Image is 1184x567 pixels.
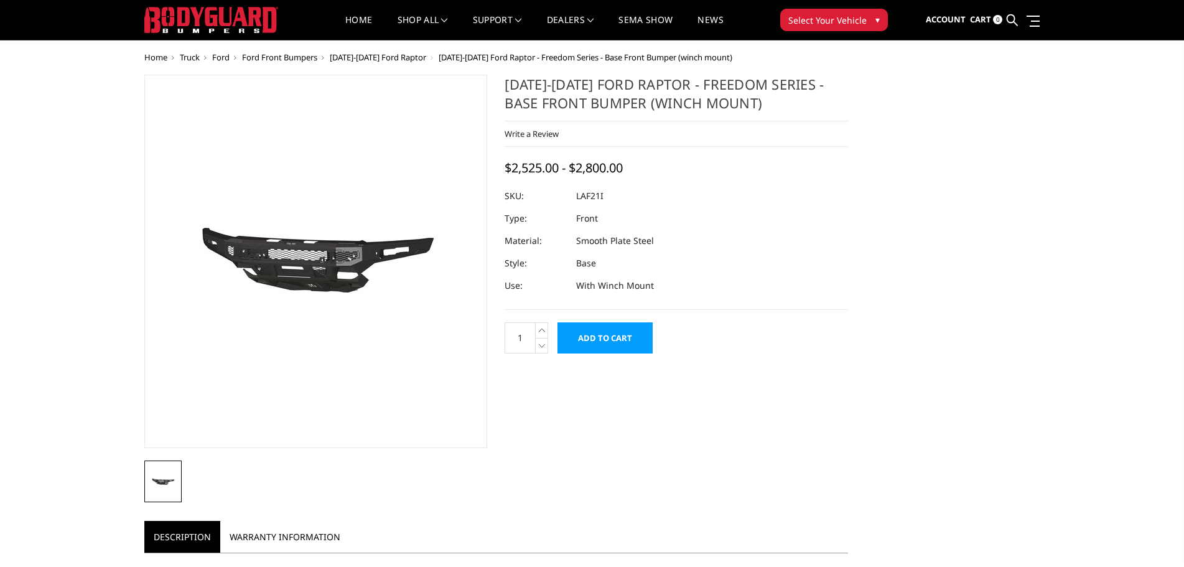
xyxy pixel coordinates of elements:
[160,189,471,334] img: 2021-2025 Ford Raptor - Freedom Series - Base Front Bumper (winch mount)
[576,207,598,230] dd: Front
[180,52,200,63] a: Truck
[505,274,567,297] dt: Use:
[993,15,1002,24] span: 0
[505,185,567,207] dt: SKU:
[345,16,372,40] a: Home
[505,128,559,139] a: Write a Review
[144,521,220,553] a: Description
[926,14,966,25] span: Account
[220,521,350,553] a: Warranty Information
[547,16,594,40] a: Dealers
[576,274,654,297] dd: With Winch Mount
[144,52,167,63] a: Home
[557,322,653,354] input: Add to Cart
[697,16,723,40] a: News
[505,230,567,252] dt: Material:
[618,16,673,40] a: SEMA Show
[576,252,596,274] dd: Base
[330,52,426,63] a: [DATE]-[DATE] Ford Raptor
[576,230,654,252] dd: Smooth Plate Steel
[242,52,317,63] a: Ford Front Bumpers
[505,75,848,121] h1: [DATE]-[DATE] Ford Raptor - Freedom Series - Base Front Bumper (winch mount)
[926,3,966,37] a: Account
[505,252,567,274] dt: Style:
[473,16,522,40] a: Support
[970,3,1002,37] a: Cart 0
[780,9,888,31] button: Select Your Vehicle
[875,13,880,26] span: ▾
[970,14,991,25] span: Cart
[148,475,178,489] img: 2021-2025 Ford Raptor - Freedom Series - Base Front Bumper (winch mount)
[788,14,867,27] span: Select Your Vehicle
[144,75,488,448] a: 2021-2025 Ford Raptor - Freedom Series - Base Front Bumper (winch mount)
[576,185,604,207] dd: LAF21I
[505,207,567,230] dt: Type:
[505,159,623,176] span: $2,525.00 - $2,800.00
[144,7,278,33] img: BODYGUARD BUMPERS
[439,52,732,63] span: [DATE]-[DATE] Ford Raptor - Freedom Series - Base Front Bumper (winch mount)
[398,16,448,40] a: shop all
[212,52,230,63] a: Ford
